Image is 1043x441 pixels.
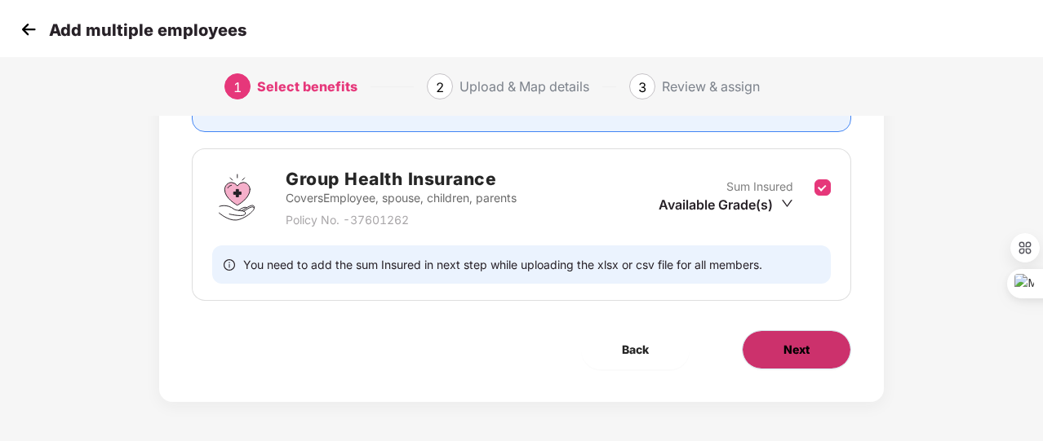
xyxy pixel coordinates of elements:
p: Covers Employee, spouse, children, parents [286,189,517,207]
h2: Group Health Insurance [286,165,517,192]
img: svg+xml;base64,PHN2ZyB4bWxucz0iaHR0cDovL3d3dy53My5vcmcvMjAwMC9zdmciIHdpZHRoPSIzMCIgaGVpZ2h0PSIzMC... [16,17,41,42]
div: Review & assign [662,73,760,99]
p: Policy No. - 37601262 [286,211,517,229]
p: Add multiple employees [49,20,246,40]
span: 1 [233,79,242,95]
span: 2 [436,79,444,95]
span: down [781,197,793,209]
span: Next [783,341,810,359]
span: You need to add the sum Insured in next step while uploading the xlsx or csv file for all members. [243,257,762,272]
span: 3 [638,79,646,95]
button: Next [742,330,851,369]
span: info-circle [224,257,235,272]
p: Sum Insured [726,178,793,196]
button: Back [581,330,690,369]
span: Back [622,341,649,359]
div: Available Grade(s) [659,196,793,214]
img: svg+xml;base64,PHN2ZyBpZD0iR3JvdXBfSGVhbHRoX0luc3VyYW5jZSIgZGF0YS1uYW1lPSJHcm91cCBIZWFsdGggSW5zdX... [212,173,261,222]
div: Upload & Map details [459,73,589,99]
div: Select benefits [257,73,357,99]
